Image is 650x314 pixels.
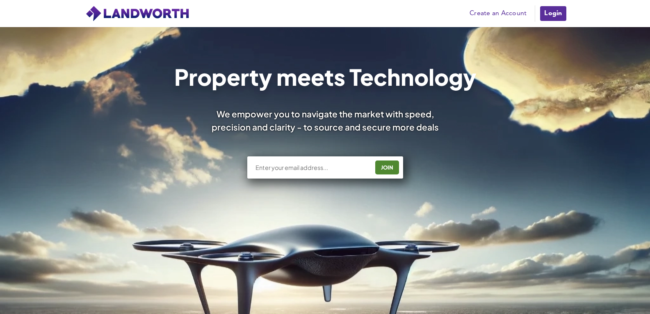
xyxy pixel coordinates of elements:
input: Enter your email address... [255,163,369,172]
a: Login [539,5,567,22]
div: We empower you to navigate the market with speed, precision and clarity - to source and secure mo... [201,108,450,133]
div: JOIN [378,161,397,174]
button: JOIN [375,160,399,174]
h1: Property meets Technology [174,66,476,88]
a: Create an Account [465,7,531,20]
